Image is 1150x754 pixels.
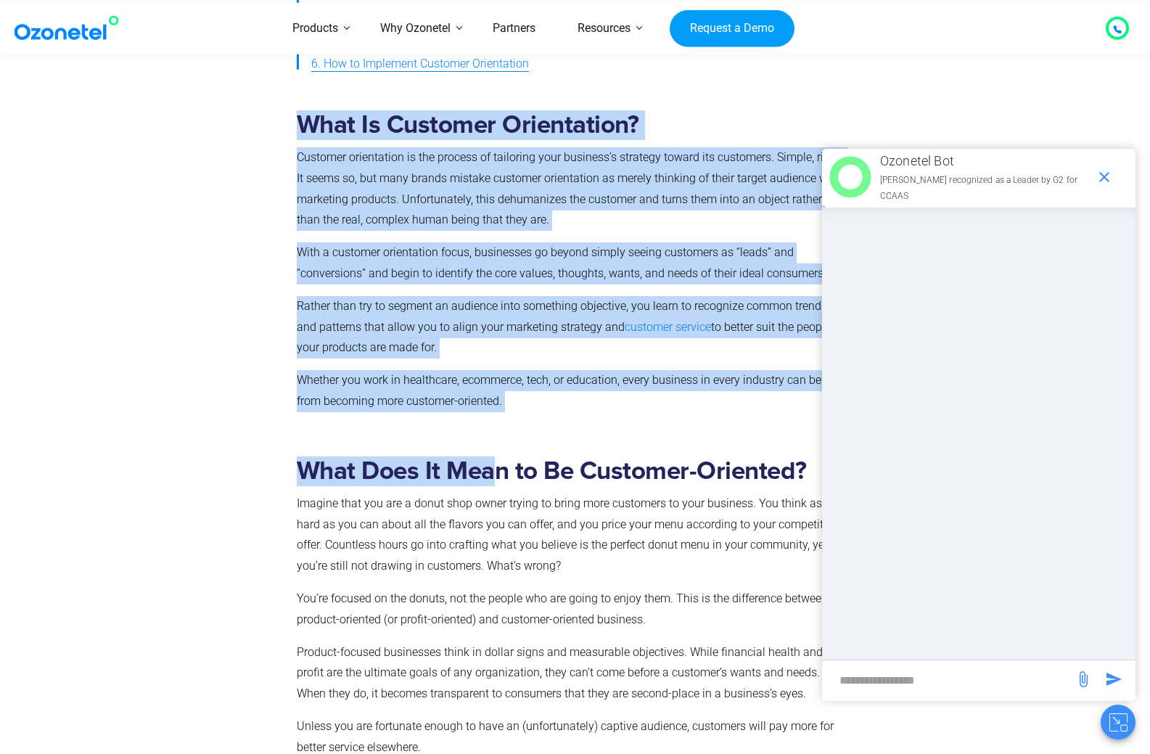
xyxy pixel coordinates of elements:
p: You’re focused on the donuts, not the people who are going to enjoy them. This is the difference ... [297,589,847,631]
p: Customer orientation is the process of tailoring your business’s strategy toward its customers. S... [297,147,847,231]
p: Rather than try to segment an audience into something objective, you learn to recognize common tr... [297,296,847,358]
p: [PERSON_NAME] recognized as a Leader by G2 for CCAAS [880,173,1088,204]
a: Products [271,3,359,54]
span: 6. How to Implement Customer Orientation [311,54,529,75]
a: Why Ozonetel [359,3,472,54]
a: Resources [556,3,652,54]
h2: What Does It Mean to Be Customer-Oriented? [297,456,847,486]
a: customer service [625,320,711,334]
p: Whether you work in healthcare, ecommerce, tech, or education, every business in every industry c... [297,370,847,412]
span: send message [1099,665,1128,694]
span: send message [1069,665,1098,694]
button: Close chat [1101,705,1135,739]
span: end chat or minimize [1090,163,1119,192]
a: 6. How to Implement Customer Orientation [311,51,529,78]
p: Product-focused businesses think in dollar signs and measurable objectives. While financial healt... [297,642,847,705]
img: header [829,156,871,198]
p: Ozonetel Bot [880,149,1088,173]
h2: What Is Customer Orientation? [297,110,847,140]
a: Partners [472,3,556,54]
p: With a customer orientation focus, businesses go beyond simply seeing customers as “leads” and “c... [297,242,847,284]
div: new-msg-input [829,668,1067,694]
a: Request a Demo [670,9,794,47]
p: Imagine that you are a donut shop owner trying to bring more customers to your business. You thin... [297,493,847,577]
